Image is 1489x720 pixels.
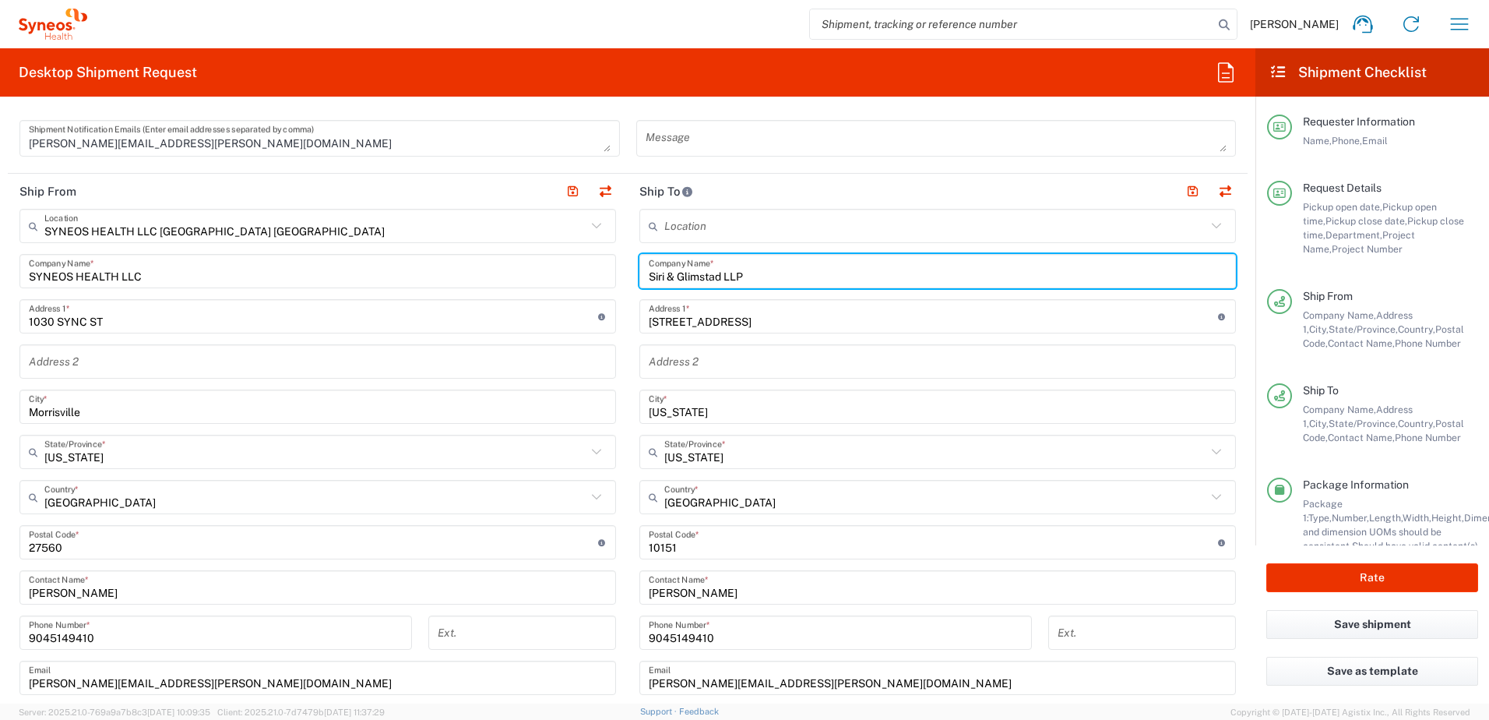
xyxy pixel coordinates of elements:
span: Country, [1398,418,1435,429]
span: Server: 2025.21.0-769a9a7b8c3 [19,708,210,717]
a: Feedback [679,707,719,716]
span: Company Name, [1303,404,1376,415]
span: Name, [1303,135,1332,146]
span: Requester Information [1303,115,1415,128]
span: Request Details [1303,182,1382,194]
span: [DATE] 10:09:35 [147,708,210,717]
span: Ship To [1303,384,1339,397]
span: Number, [1332,512,1369,524]
span: City, [1309,418,1329,429]
h2: Ship To [639,184,693,199]
button: Rate [1266,563,1478,592]
span: Contact Name, [1328,337,1395,349]
span: State/Province, [1329,418,1398,429]
span: Department, [1325,229,1382,241]
span: [PERSON_NAME] [1250,17,1339,31]
span: Project Number [1332,243,1403,255]
span: Copyright © [DATE]-[DATE] Agistix Inc., All Rights Reserved [1230,705,1470,719]
span: Should have valid content(s) [1352,540,1478,552]
span: Country, [1398,323,1435,335]
button: Save as template [1266,657,1478,686]
span: Type, [1308,512,1332,524]
span: Client: 2025.21.0-7d7479b [217,708,385,717]
button: Save shipment [1266,610,1478,639]
span: Company Name, [1303,309,1376,321]
span: Length, [1369,512,1403,524]
h2: Desktop Shipment Request [19,63,197,82]
span: [DATE] 11:37:29 [324,708,385,717]
span: Phone Number [1395,337,1461,349]
span: Package 1: [1303,498,1343,524]
span: State/Province, [1329,323,1398,335]
span: Phone Number [1395,432,1461,443]
span: Contact Name, [1328,432,1395,443]
span: Ship From [1303,290,1353,302]
span: Package Information [1303,478,1409,491]
span: Phone, [1332,135,1362,146]
span: Width, [1403,512,1431,524]
span: City, [1309,323,1329,335]
span: Email [1362,135,1388,146]
h2: Shipment Checklist [1269,63,1427,82]
a: Support [640,707,679,716]
span: Height, [1431,512,1464,524]
input: Shipment, tracking or reference number [810,9,1213,39]
h2: Ship From [19,184,76,199]
span: Pickup close date, [1325,215,1407,227]
span: Pickup open date, [1303,201,1382,213]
